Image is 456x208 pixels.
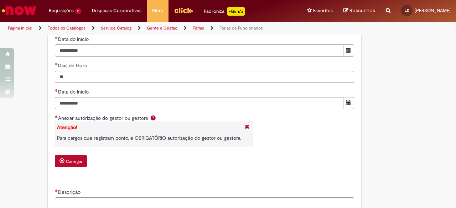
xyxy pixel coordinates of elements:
span: Despesas Corporativas [92,7,141,14]
a: Rascunhos [343,7,375,14]
a: Gente e Gestão [147,25,177,31]
p: +GenAi [227,7,245,16]
span: Obrigatório Preenchido [55,36,58,39]
span: Obrigatório Preenchido [55,63,58,65]
span: Favoritos [313,7,333,14]
span: Necessários [55,115,58,118]
span: Data do início [58,89,90,95]
a: Página inicial [8,25,32,31]
span: Dias de Gozo [58,62,89,69]
button: Mostrar calendário para Data do início [343,44,354,57]
i: Fechar More information Por question_anexo_obriatorio_registro_de_ponto [243,124,251,131]
span: More [152,7,163,14]
a: Férias [193,25,204,31]
input: Data do início 13 October 2025 Monday [55,44,343,57]
input: Data do início [55,97,343,109]
a: Férias de Funcionários [219,25,263,31]
span: Data do início [58,36,90,42]
span: LD [405,8,409,13]
button: Mostrar calendário para Data do início [343,97,354,109]
span: Anexar autorização do gestor ou gestora [58,115,149,121]
span: Necessários [55,89,58,92]
span: Rascunhos [349,7,375,14]
p: Para cargos que registram ponto, é OBRIGATÓRIO autorização do gestor ou gestora. [57,134,241,142]
span: 2 [75,8,81,14]
a: Service Catalog [101,25,131,31]
div: Padroniza [204,7,245,16]
ul: Trilhas de página [5,22,299,35]
input: Dias de Gozo [55,71,354,83]
strong: Atenção! [57,124,77,130]
img: click_logo_yellow_360x200.png [174,5,193,16]
span: Requisições [49,7,74,14]
span: Necessários [55,189,58,192]
small: Carregar [66,159,82,164]
a: Todos os Catálogos [48,25,85,31]
span: Descrição [58,189,82,195]
img: ServiceNow [1,4,37,18]
span: Ajuda para Anexar autorização do gestor ou gestora [149,115,157,121]
span: [PERSON_NAME] [415,7,451,14]
button: Carregar anexo de Anexar autorização do gestor ou gestora Required [55,155,87,167]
